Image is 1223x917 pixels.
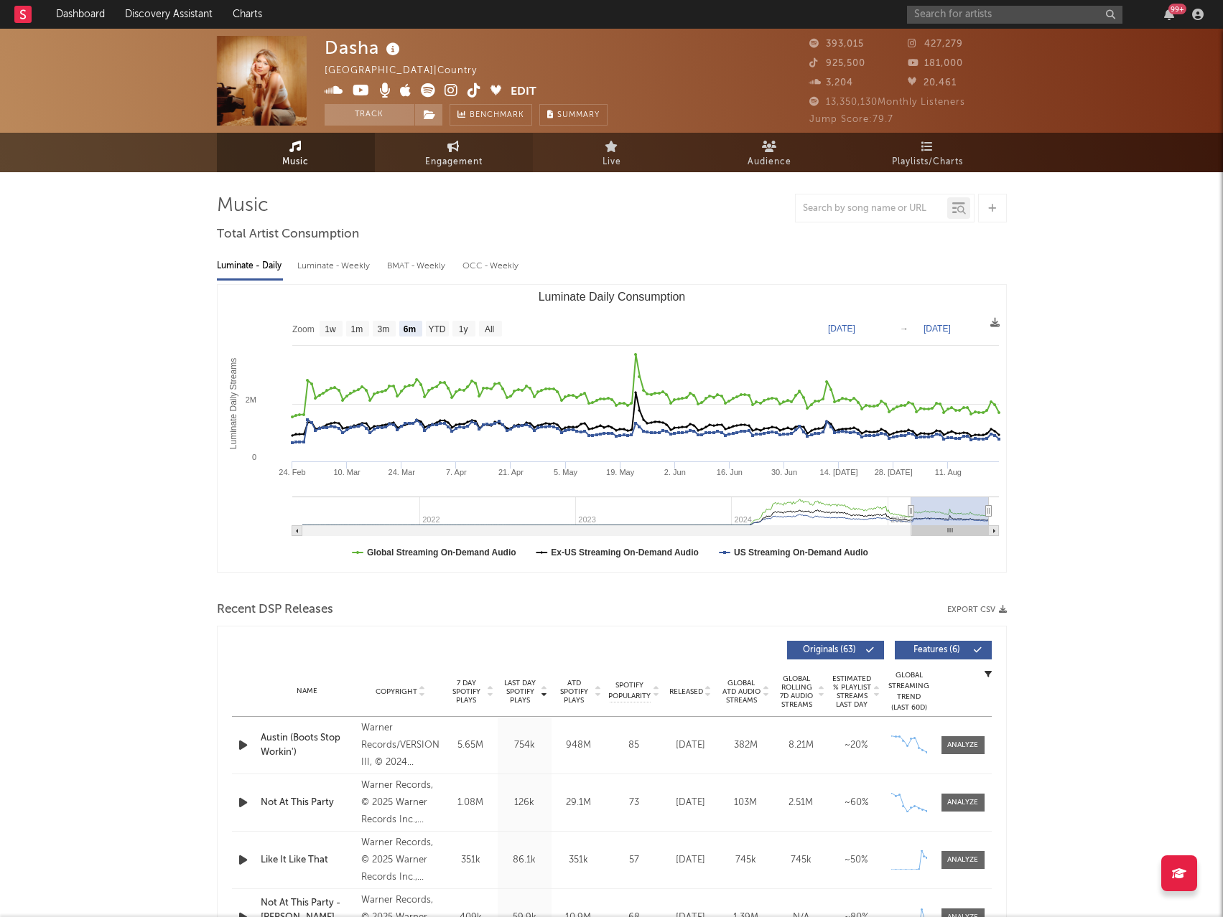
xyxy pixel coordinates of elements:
[245,395,256,404] text: 2M
[809,59,865,68] span: 925,500
[722,796,770,810] div: 103M
[609,853,659,867] div: 57
[511,83,536,101] button: Edit
[771,468,796,476] text: 30. Jun
[832,796,880,810] div: ~ 60 %
[325,62,493,80] div: [GEOGRAPHIC_DATA] | Country
[666,738,715,753] div: [DATE]
[1168,4,1186,14] div: 99 +
[809,78,853,88] span: 3,204
[609,738,659,753] div: 85
[669,687,703,696] span: Released
[450,104,532,126] a: Benchmark
[325,324,336,334] text: 1w
[796,203,947,215] input: Search by song name or URL
[447,796,494,810] div: 1.08M
[1164,9,1174,20] button: 99+
[533,133,691,172] a: Live
[217,254,283,278] div: Luminate - Daily
[325,104,414,126] button: Track
[777,796,825,810] div: 2.51M
[895,641,992,659] button: Features(6)
[606,468,635,476] text: 19. May
[367,547,516,558] text: Global Streaming On-Demand Audio
[361,720,440,771] div: Warner Records/VERSION III, © 2024 [PERSON_NAME], under exclusive license to Warner Records Inc.
[403,324,415,334] text: 6m
[447,738,494,753] div: 5.65M
[501,679,539,705] span: Last Day Spotify Plays
[666,796,715,810] div: [DATE]
[892,154,963,171] span: Playlists/Charts
[325,36,404,60] div: Dasha
[361,834,440,886] div: Warner Records, © 2025 Warner Records Inc., under exclusive license from [PERSON_NAME]
[809,39,864,49] span: 393,015
[217,133,375,172] a: Music
[609,796,659,810] div: 73
[251,453,256,461] text: 0
[445,468,466,476] text: 7. Apr
[828,324,855,334] text: [DATE]
[787,641,884,659] button: Originals(63)
[734,547,868,558] text: US Streaming On-Demand Audio
[934,468,961,476] text: 11. Aug
[279,468,305,476] text: 24. Feb
[218,285,1006,572] svg: Luminate Daily Consumption
[462,254,520,278] div: OCC - Weekly
[555,796,602,810] div: 29.1M
[428,324,445,334] text: YTD
[796,646,862,654] span: Originals ( 63 )
[664,468,685,476] text: 2. Jun
[447,853,494,867] div: 351k
[722,738,770,753] div: 382M
[333,468,361,476] text: 10. Mar
[809,115,893,124] span: Jump Score: 79.7
[377,324,389,334] text: 3m
[900,324,908,334] text: →
[748,154,791,171] span: Audience
[874,468,912,476] text: 28. [DATE]
[907,6,1122,24] input: Search for artists
[261,796,355,810] a: Not At This Party
[228,358,238,449] text: Luminate Daily Streams
[716,468,742,476] text: 16. Jun
[908,59,963,68] span: 181,000
[777,674,817,709] span: Global Rolling 7D Audio Streams
[908,39,963,49] span: 427,279
[470,107,524,124] span: Benchmark
[555,738,602,753] div: 948M
[261,686,355,697] div: Name
[888,670,931,713] div: Global Streaming Trend (Last 60D)
[666,853,715,867] div: [DATE]
[555,853,602,867] div: 351k
[722,679,761,705] span: Global ATD Audio Streams
[292,324,315,334] text: Zoom
[924,324,951,334] text: [DATE]
[261,731,355,759] a: Austin (Boots Stop Workin')
[603,154,621,171] span: Live
[554,468,578,476] text: 5. May
[282,154,309,171] span: Music
[904,646,970,654] span: Features ( 6 )
[458,324,468,334] text: 1y
[217,226,359,243] span: Total Artist Consumption
[375,133,533,172] a: Engagement
[498,468,524,476] text: 21. Apr
[832,738,880,753] div: ~ 20 %
[608,680,651,702] span: Spotify Popularity
[376,687,417,696] span: Copyright
[832,853,880,867] div: ~ 50 %
[908,78,957,88] span: 20,461
[777,738,825,753] div: 8.21M
[261,853,355,867] a: Like It Like That
[350,324,363,334] text: 1m
[447,679,485,705] span: 7 Day Spotify Plays
[819,468,857,476] text: 14. [DATE]
[555,679,593,705] span: ATD Spotify Plays
[387,254,448,278] div: BMAT - Weekly
[217,601,333,619] span: Recent DSP Releases
[722,853,770,867] div: 745k
[501,853,548,867] div: 86.1k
